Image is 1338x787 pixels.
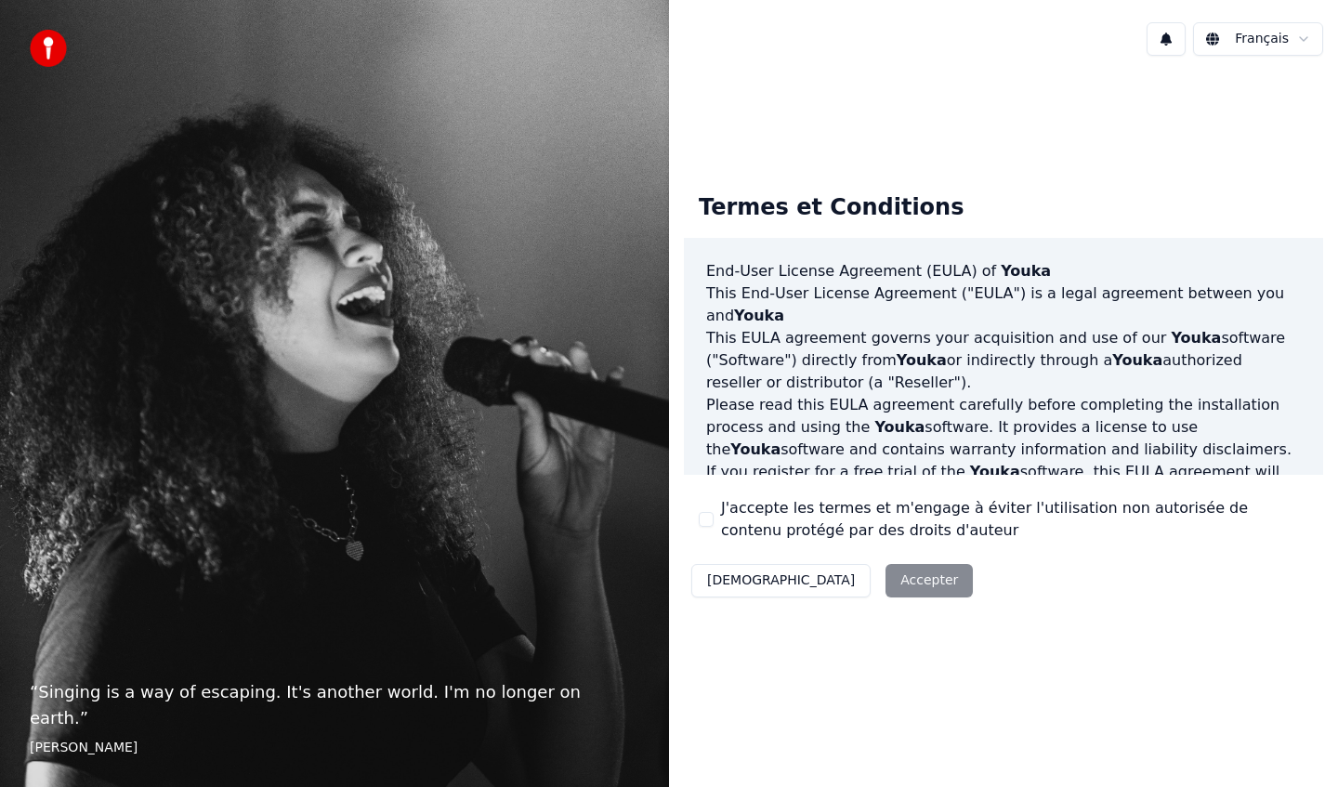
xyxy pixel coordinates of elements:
[706,327,1301,394] p: This EULA agreement governs your acquisition and use of our software ("Software") directly from o...
[1112,351,1162,369] span: Youka
[721,497,1308,542] label: J'accepte les termes et m'engage à éviter l'utilisation non autorisée de contenu protégé par des ...
[970,463,1020,480] span: Youka
[1001,262,1051,280] span: Youka
[706,394,1301,461] p: Please read this EULA agreement carefully before completing the installation process and using th...
[706,282,1301,327] p: This End-User License Agreement ("EULA") is a legal agreement between you and
[706,461,1301,550] p: If you register for a free trial of the software, this EULA agreement will also govern that trial...
[706,260,1301,282] h3: End-User License Agreement (EULA) of
[1171,329,1221,347] span: Youka
[684,178,978,238] div: Termes et Conditions
[730,440,780,458] span: Youka
[30,739,639,757] footer: [PERSON_NAME]
[874,418,925,436] span: Youka
[30,679,639,731] p: “ Singing is a way of escaping. It's another world. I'm no longer on earth. ”
[897,351,947,369] span: Youka
[30,30,67,67] img: youka
[691,564,871,597] button: [DEMOGRAPHIC_DATA]
[734,307,784,324] span: Youka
